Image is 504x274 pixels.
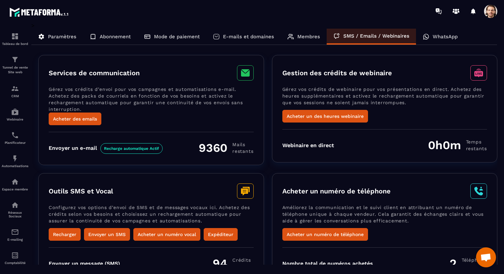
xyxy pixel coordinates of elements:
[49,145,163,151] div: Envoyer un e-mail
[462,263,487,270] span: Nombre
[2,261,28,265] p: Comptabilité
[297,34,320,40] p: Membres
[2,246,28,270] a: accountantaccountantComptabilité
[2,27,28,51] a: formationformationTableau de bord
[2,65,28,75] p: Tunnel de vente Site web
[428,138,487,152] div: 0h0m
[2,51,28,80] a: formationformationTunnel de vente Site web
[282,69,392,77] h3: Gestion des crédits de webinaire
[2,223,28,246] a: emailemailE-mailing
[232,263,253,270] span: restants
[2,94,28,98] p: CRM
[2,196,28,223] a: social-networksocial-networkRéseaux Sociaux
[2,238,28,241] p: E-mailing
[11,154,19,162] img: automations
[466,145,487,152] span: restants
[49,260,120,267] div: Envoyer un message (SMS)
[11,85,19,93] img: formation
[2,164,28,168] p: Automatisations
[2,141,28,144] p: Planificateur
[84,228,130,241] button: Envoyer un SMS
[282,187,391,195] h3: Acheter un numéro de téléphone
[11,178,19,186] img: automations
[48,34,76,40] p: Paramètres
[154,34,200,40] p: Mode de paiement
[282,204,487,228] p: Améliorez la communication et le suivi client en attribuant un numéro de téléphone unique à chaqu...
[11,131,19,139] img: scheduler
[232,148,253,154] span: restants
[213,256,253,270] div: 94
[2,126,28,149] a: schedulerschedulerPlanificateur
[2,118,28,121] p: Webinaire
[282,110,368,123] button: Acheter un des heures webinaire
[282,260,373,267] div: Nombre total de numéros achetés
[11,228,19,236] img: email
[199,141,253,155] div: 9360
[462,257,487,263] span: Téléphone
[49,69,140,77] h3: Services de communication
[433,34,458,40] p: WhatsApp
[11,201,19,209] img: social-network
[282,142,334,148] div: Webinaire en direct
[204,228,238,241] button: Expéditeur
[49,86,254,113] p: Gérez vos crédits d’envoi pour vos campagnes et automatisations e-mail. Achetez des packs de cour...
[2,173,28,196] a: automationsautomationsEspace membre
[282,228,368,241] button: Acheter un numéro de téléphone
[100,34,131,40] p: Abonnement
[2,149,28,173] a: automationsautomationsAutomatisations
[282,86,487,110] p: Gérez vos crédits de webinaire pour vos présentations en direct. Achetez des heures supplémentair...
[476,247,496,267] a: Ouvrir le chat
[450,256,487,270] div: 2
[11,108,19,116] img: automations
[2,187,28,191] p: Espace membre
[133,228,200,241] button: Acheter un numéro vocal
[49,228,81,241] button: Recharger
[2,80,28,103] a: formationformationCRM
[11,251,19,259] img: accountant
[232,257,253,263] span: Crédits
[232,141,253,148] span: Mails
[2,211,28,218] p: Réseaux Sociaux
[223,34,274,40] p: E-mails et domaines
[2,42,28,46] p: Tableau de bord
[49,113,101,125] button: Acheter des emails
[343,33,409,39] p: SMS / Emails / Webinaires
[9,6,69,18] img: logo
[49,187,113,195] h3: Outils SMS et Vocal
[49,204,254,228] p: Configurez vos options d’envoi de SMS et de messages vocaux ici. Achetez des crédits selon vos be...
[11,32,19,40] img: formation
[11,56,19,64] img: formation
[2,103,28,126] a: automationsautomationsWebinaire
[466,138,487,145] span: Temps
[100,143,163,154] span: Recharge automatique Actif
